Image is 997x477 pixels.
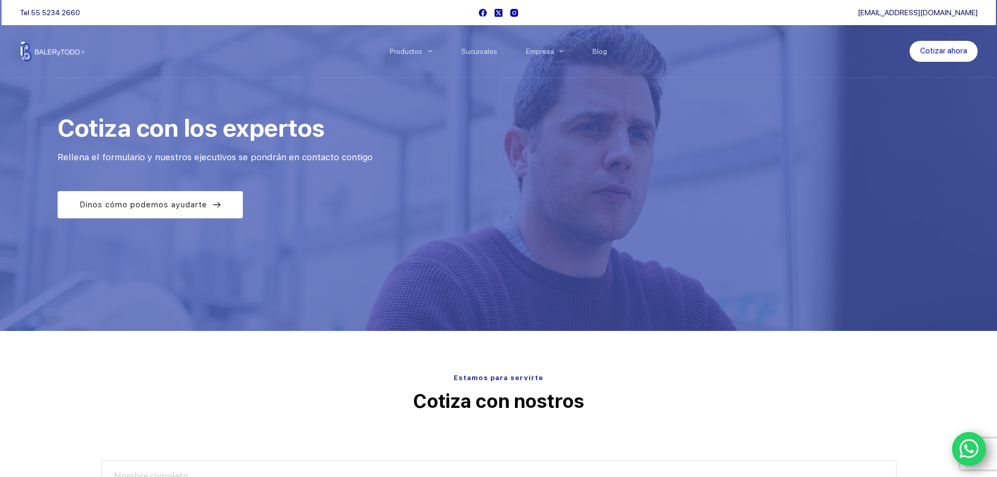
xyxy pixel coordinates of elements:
a: Facebook [479,9,487,17]
a: Instagram [510,9,518,17]
a: Cotizar ahora [910,41,978,62]
a: 55 5234 2660 [31,8,80,17]
a: [EMAIL_ADDRESS][DOMAIN_NAME] [858,8,978,17]
img: Balerytodo [20,41,85,61]
span: Cotiza con los expertos [58,114,324,142]
a: WhatsApp [952,432,987,467]
span: Dinos cómo podemos ayudarte [80,198,207,211]
span: Tel. [20,8,80,17]
p: Cotiza con nostros [101,389,897,415]
a: X (Twitter) [495,9,502,17]
span: Estamos para servirte [454,374,543,382]
span: Rellena el formulario y nuestros ejecutivos se pondrán en contacto contigo [58,152,373,162]
nav: Menu Principal [375,25,622,77]
a: Dinos cómo podemos ayudarte [58,191,243,218]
